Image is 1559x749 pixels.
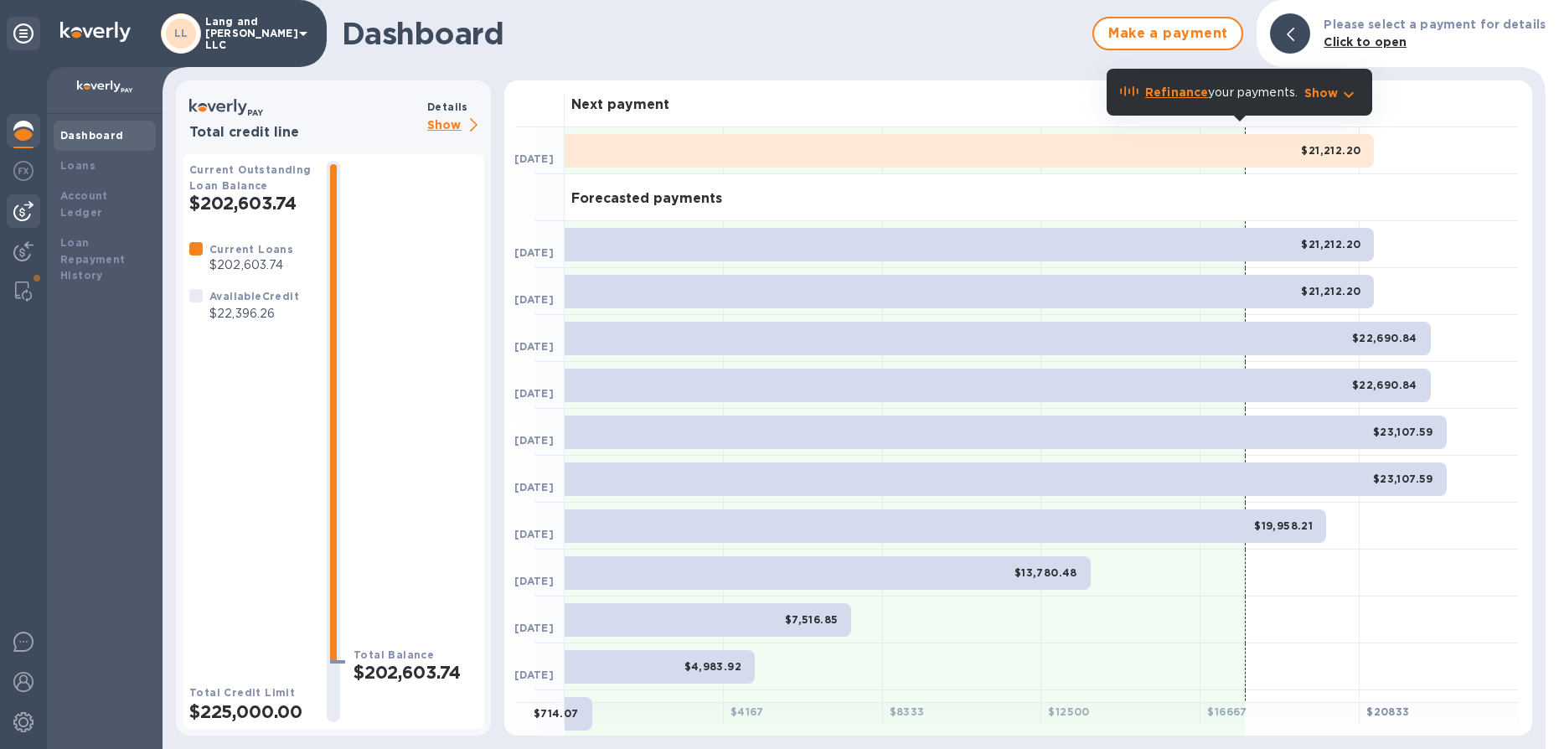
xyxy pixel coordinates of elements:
button: Make a payment [1092,17,1243,50]
b: $23,107.59 [1373,426,1433,438]
p: your payments. [1145,84,1298,101]
b: LL [174,27,188,39]
img: Foreign exchange [13,161,34,181]
b: [DATE] [514,387,554,400]
b: $19,958.21 [1254,519,1313,532]
b: [DATE] [514,246,554,259]
b: [DATE] [514,622,554,634]
p: Show [1304,85,1339,101]
span: Make a payment [1107,23,1228,44]
b: Total Balance [354,648,434,661]
b: [DATE] [514,481,554,493]
b: [DATE] [514,669,554,681]
b: Refinance [1145,85,1208,99]
b: [DATE] [514,293,554,306]
b: [DATE] [514,152,554,165]
h2: $202,603.74 [354,662,478,683]
b: $21,212.20 [1301,285,1360,297]
b: Please select a payment for details [1324,18,1546,31]
b: $7,516.85 [785,613,839,626]
b: $22,690.84 [1352,332,1417,344]
b: $13,780.48 [1014,566,1077,579]
b: Current Outstanding Loan Balance [189,163,312,192]
div: Unpin categories [7,17,40,50]
b: $21,212.20 [1301,238,1360,251]
b: $714.07 [534,707,579,720]
b: [DATE] [514,575,554,587]
b: [DATE] [514,528,554,540]
h2: $225,000.00 [189,701,313,722]
b: $23,107.59 [1373,473,1433,485]
b: Total Credit Limit [189,686,295,699]
b: Details [427,101,468,113]
b: Dashboard [60,129,124,142]
b: Available Credit [209,290,299,302]
b: Loan Repayment History [60,236,126,282]
p: Show [427,116,484,137]
h2: $202,603.74 [189,193,313,214]
p: $202,603.74 [209,256,293,274]
b: $ 20833 [1366,705,1409,718]
b: Current Loans [209,243,293,256]
button: Show [1304,85,1359,101]
b: [DATE] [514,434,554,447]
p: Lang and [PERSON_NAME] LLC [205,16,289,51]
p: $22,396.26 [209,305,299,323]
b: Click to open [1324,35,1407,49]
img: Logo [60,22,131,42]
h3: Next payment [571,97,669,113]
b: Loans [60,159,96,172]
b: $22,690.84 [1352,379,1417,391]
h3: Total credit line [189,125,421,141]
b: Account Ledger [60,189,108,219]
b: $4,983.92 [684,660,742,673]
b: $21,212.20 [1301,144,1360,157]
b: [DATE] [514,340,554,353]
h1: Dashboard [342,16,1084,51]
h3: Forecasted payments [571,191,722,207]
